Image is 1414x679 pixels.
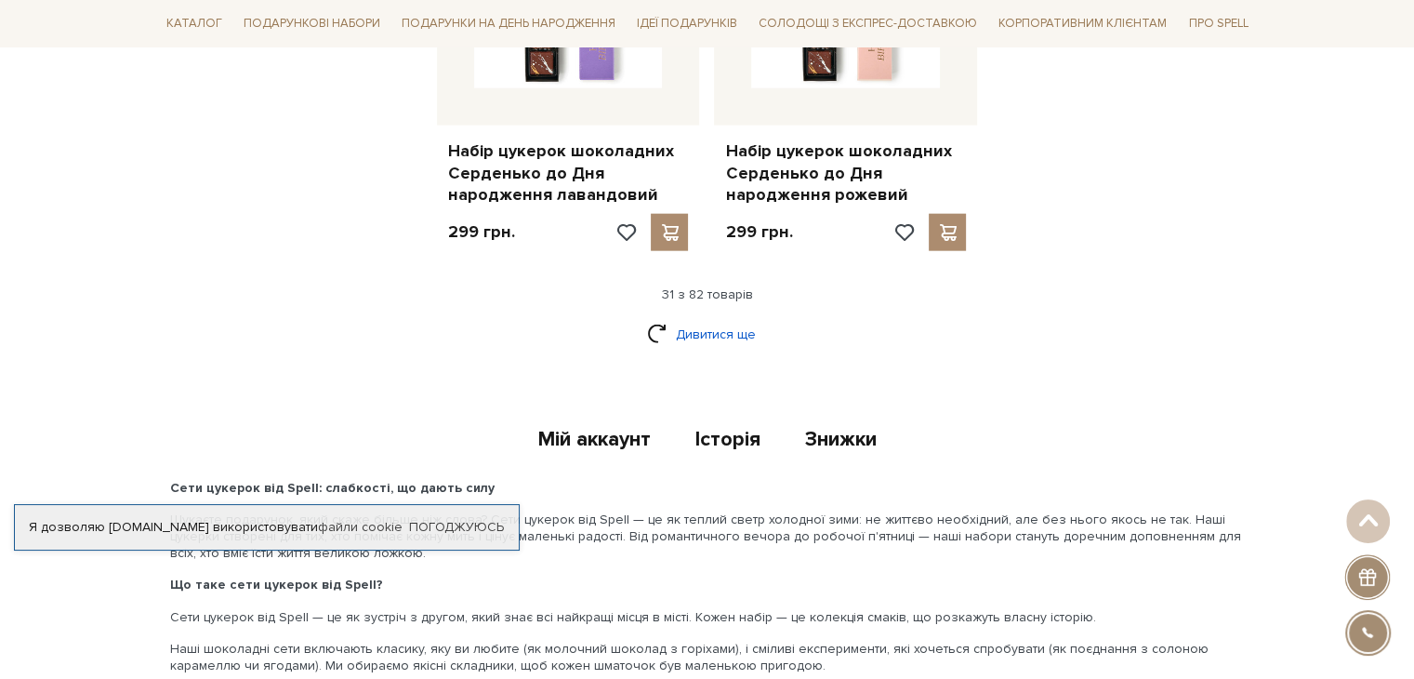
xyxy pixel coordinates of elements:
a: Історія [695,427,760,458]
a: Подарункові набори [236,9,388,38]
a: Подарунки на День народження [394,9,623,38]
a: Набір цукерок шоколадних Серденько до Дня народження лавандовий [448,140,689,206]
p: Шукаєте подарунок, який скаже більше ніж слова? Сети цукерок від Spell — це як теплий светр холод... [170,512,1245,563]
a: Мій аккаунт [538,427,651,458]
p: 299 грн. [448,221,515,243]
p: Наші шоколадні сети включають класику, яку ви любите (як молочний шоколад з горіхами), і сміливі ... [170,641,1245,674]
a: файли cookie [318,519,403,535]
div: Я дозволяю [DOMAIN_NAME] використовувати [15,519,519,536]
p: 299 грн. [725,221,792,243]
a: Ідеї подарунків [629,9,745,38]
a: Знижки [805,427,877,458]
a: Солодощі з експрес-доставкою [751,7,985,39]
div: 31 з 82 товарів [152,286,1263,303]
a: Погоджуюсь [409,519,504,536]
p: Сети цукерок від Spell — це як зустріч з другом, який знає всі найкращі місця в місті. Кожен набі... [170,609,1245,626]
a: Дивитися ще [647,318,768,351]
a: Набір цукерок шоколадних Серденько до Дня народження рожевий [725,140,966,206]
a: Про Spell [1181,9,1255,38]
a: Каталог [159,9,230,38]
b: Що таке сети цукерок від Spell? [170,577,383,592]
a: Корпоративним клієнтам [991,9,1174,38]
b: Сети цукерок від Spell: слабкості, що дають силу [170,480,495,496]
